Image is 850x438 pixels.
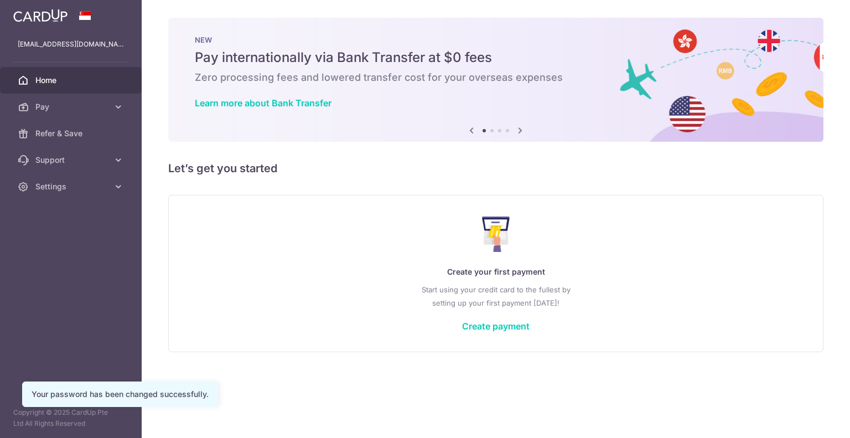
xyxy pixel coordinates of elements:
[779,405,839,432] iframe: Opens a widget where you can find more information
[482,217,510,252] img: Make Payment
[168,18,823,142] img: Bank transfer banner
[191,283,801,310] p: Start using your credit card to the fullest by setting up your first payment [DATE]!
[191,265,801,279] p: Create your first payment
[462,321,530,332] a: Create payment
[195,71,797,84] h6: Zero processing fees and lowered transfer cost for your overseas expenses
[195,49,797,66] h5: Pay internationally via Bank Transfer at $0 fees
[32,389,209,400] div: Your password has been changed successfully.
[195,35,797,44] p: NEW
[168,159,823,177] h5: Let’s get you started
[35,75,108,86] span: Home
[35,128,108,139] span: Refer & Save
[195,97,331,109] a: Learn more about Bank Transfer
[35,154,108,166] span: Support
[18,39,124,50] p: [EMAIL_ADDRESS][DOMAIN_NAME]
[35,181,108,192] span: Settings
[13,9,68,22] img: CardUp
[35,101,108,112] span: Pay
